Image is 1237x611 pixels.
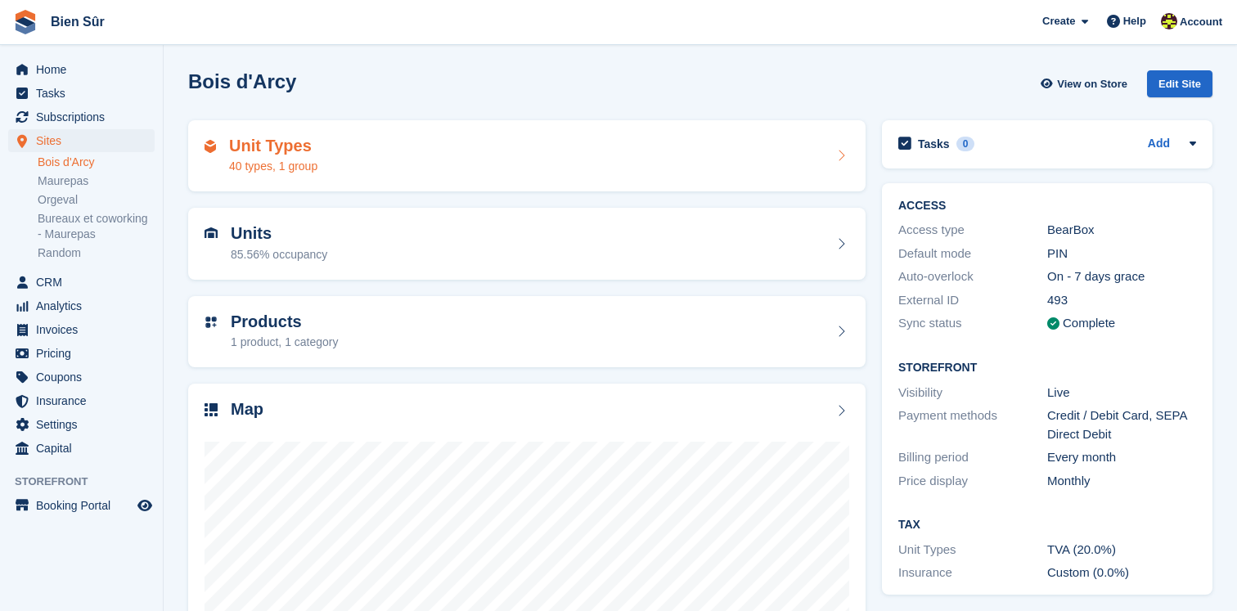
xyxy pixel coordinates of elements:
span: Analytics [36,294,134,317]
span: Create [1042,13,1075,29]
h2: Storefront [898,362,1196,375]
div: Monthly [1047,472,1196,491]
a: View on Store [1038,70,1134,97]
a: menu [8,294,155,317]
span: Pricing [36,342,134,365]
a: menu [8,413,155,436]
a: Bois d'Arcy [38,155,155,170]
span: Storefront [15,474,163,490]
h2: Tasks [918,137,950,151]
h2: Unit Types [229,137,317,155]
div: v 4.0.25 [46,26,80,39]
a: menu [8,389,155,412]
div: On - 7 days grace [1047,267,1196,286]
a: Unit Types 40 types, 1 group [188,120,866,192]
img: tab_keywords_by_traffic_grey.svg [165,103,178,116]
img: tab_domain_overview_orange.svg [47,103,61,116]
a: Products 1 product, 1 category [188,296,866,368]
span: Insurance [36,389,134,412]
a: Random [38,245,155,261]
a: Bureaux et coworking - Maurepas [38,211,155,242]
h2: Units [231,224,327,243]
a: menu [8,58,155,81]
span: Coupons [36,366,134,389]
div: Unit Types [898,541,1047,559]
div: Sync status [898,314,1047,333]
span: Sites [36,129,134,152]
span: Tasks [36,82,134,105]
span: Subscriptions [36,106,134,128]
h2: Products [231,312,339,331]
h2: Map [231,400,263,419]
div: Billing period [898,448,1047,467]
span: Capital [36,437,134,460]
span: CRM [36,271,134,294]
a: menu [8,437,155,460]
div: BearBox [1047,221,1196,240]
img: Marie Tran [1161,13,1177,29]
span: Settings [36,413,134,436]
span: Booking Portal [36,494,134,517]
span: Home [36,58,134,81]
a: menu [8,366,155,389]
img: logo_orange.svg [26,26,39,39]
div: PIN [1047,245,1196,263]
img: stora-icon-8386f47178a22dfd0bd8f6a31ec36ba5ce8667c1dd55bd0f319d3a0aa187defe.svg [13,10,38,34]
span: Invoices [36,318,134,341]
h2: Bois d'Arcy [188,70,296,92]
a: Bien Sûr [44,8,111,35]
div: Edit Site [1147,70,1212,97]
a: menu [8,342,155,365]
div: Keywords by Traffic [183,105,270,115]
a: menu [8,494,155,517]
div: Insurance [898,564,1047,582]
div: Price display [898,472,1047,491]
div: Custom (0.0%) [1047,564,1196,582]
a: Maurepas [38,173,155,189]
a: menu [8,271,155,294]
span: Account [1180,14,1222,30]
div: 40 types, 1 group [229,158,317,175]
a: Edit Site [1147,70,1212,104]
img: custom-product-icn-752c56ca05d30b4aa98f6f15887a0e09747e85b44ffffa43cff429088544963d.svg [205,316,218,329]
h2: Tax [898,519,1196,532]
div: 85.56% occupancy [231,246,327,263]
a: Preview store [135,496,155,515]
div: TVA (20.0%) [1047,541,1196,559]
div: Every month [1047,448,1196,467]
div: Credit / Debit Card, SEPA Direct Debit [1047,407,1196,443]
a: Add [1148,135,1170,154]
img: website_grey.svg [26,43,39,56]
div: Domain Overview [65,105,146,115]
div: Access type [898,221,1047,240]
div: 0 [956,137,975,151]
div: Domain: [DOMAIN_NAME] [43,43,180,56]
div: Payment methods [898,407,1047,443]
a: Units 85.56% occupancy [188,208,866,280]
img: unit-type-icn-2b2737a686de81e16bb02015468b77c625bbabd49415b5ef34ead5e3b44a266d.svg [205,140,216,153]
div: 493 [1047,291,1196,310]
h2: ACCESS [898,200,1196,213]
a: menu [8,106,155,128]
div: Live [1047,384,1196,402]
a: menu [8,129,155,152]
span: View on Store [1057,76,1127,92]
img: unit-icn-7be61d7bf1b0ce9d3e12c5938cc71ed9869f7b940bace4675aadf7bd6d80202e.svg [205,227,218,239]
a: Orgeval [38,192,155,208]
div: Visibility [898,384,1047,402]
div: External ID [898,291,1047,310]
a: menu [8,318,155,341]
div: Auto-overlock [898,267,1047,286]
div: 1 product, 1 category [231,334,339,351]
a: menu [8,82,155,105]
span: Help [1123,13,1146,29]
img: map-icn-33ee37083ee616e46c38cad1a60f524a97daa1e2b2c8c0bc3eb3415660979fc1.svg [205,403,218,416]
div: Complete [1063,314,1115,333]
div: Default mode [898,245,1047,263]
